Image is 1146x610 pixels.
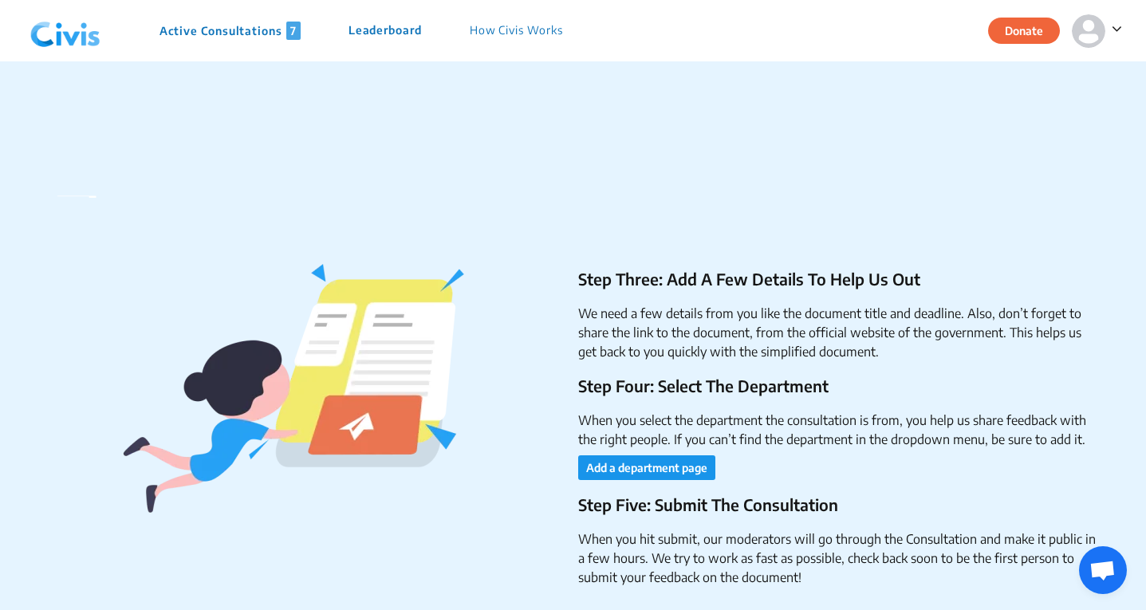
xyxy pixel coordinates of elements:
[578,374,1098,398] p: Step Four: Select The Department
[578,411,1098,449] li: When you select the department the consultation is from, you help us share feedback with the righ...
[1079,546,1127,594] div: Open chat
[24,7,107,55] img: navlogo.png
[578,529,1098,587] li: When you hit submit, our moderators will go through the Consultation and make it public in a few ...
[286,22,301,40] span: 7
[1072,14,1105,48] img: person-default.svg
[470,22,563,40] p: How Civis Works
[578,455,715,480] button: Add a department page
[349,22,422,40] p: Leaderboard
[988,18,1060,44] button: Donate
[988,22,1072,37] a: Donate
[578,304,1098,361] li: We need a few details from you like the document title and deadline. Also, don’t forget to share ...
[578,493,1098,517] p: Step Five: Submit The Consultation
[159,22,301,40] p: Active Consultations
[578,267,1098,291] p: Step Three: Add A Few Details To Help Us Out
